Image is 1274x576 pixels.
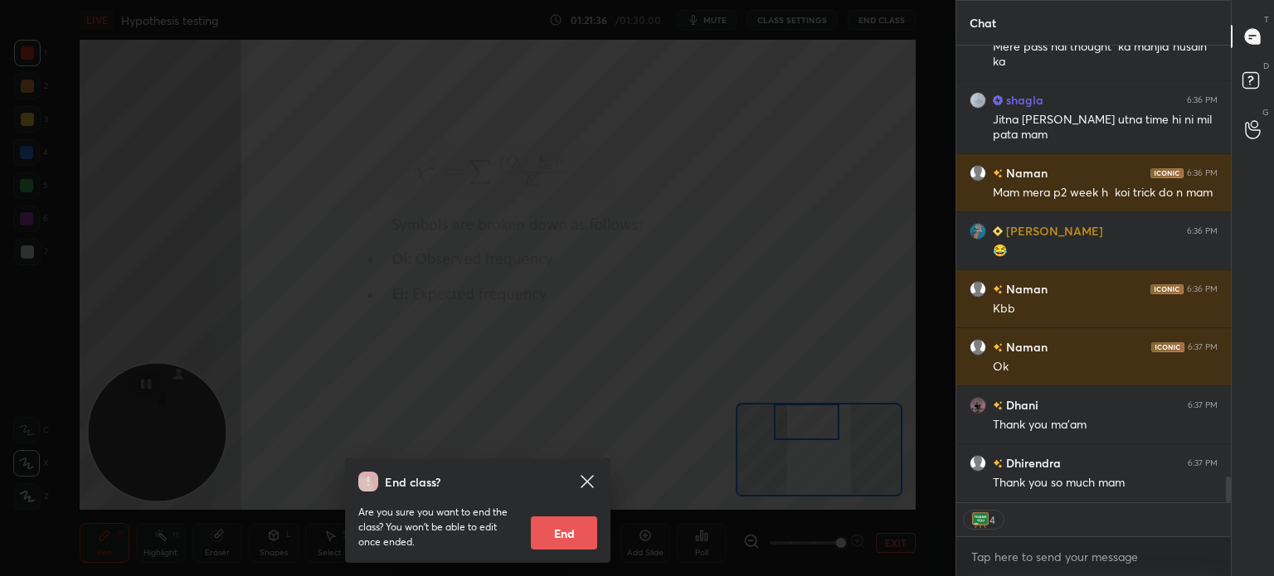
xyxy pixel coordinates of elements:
img: iconic-dark.1390631f.png [1150,284,1184,294]
img: no-rating-badge.077c3623.svg [993,285,1003,294]
div: grid [956,46,1231,502]
img: thank_you.png [972,511,989,528]
div: 6:36 PM [1187,168,1218,178]
h6: Dhirendra [1003,454,1061,472]
div: Thank you ma'am [993,417,1218,433]
div: 😂 [993,243,1218,259]
img: no-rating-badge.077c3623.svg [993,459,1003,468]
p: T [1264,13,1269,26]
img: no-rating-badge.077c3623.svg [993,343,1003,352]
img: Learner_Badge_beginner_1_8b307cf2a0.svg [993,226,1003,236]
h6: Naman [1003,280,1048,298]
div: 4 [989,513,995,526]
img: Learner_Badge_scholar_0185234fc8.svg [993,95,1003,105]
p: Chat [956,1,1009,45]
img: default.png [970,281,986,298]
div: 6:36 PM [1187,95,1218,105]
button: End [531,516,597,549]
img: 4042116138dd463b8d893bd1ff260f17.jpg [970,223,986,240]
div: 6:36 PM [1187,226,1218,236]
div: Jitna [PERSON_NAME] utna time hi ni mil pata mam [993,112,1218,143]
h6: Naman [1003,164,1048,182]
div: Ok [993,359,1218,375]
img: no-rating-badge.077c3623.svg [993,169,1003,178]
img: default.png [970,339,986,356]
img: default.png [970,455,986,472]
img: 569958ad55604e6c8c2360f2a9cf1720.jpg [970,397,986,414]
div: Mam mera p2 week h koi trick do n mam [993,185,1218,201]
div: 6:36 PM [1187,284,1218,294]
h6: shagla [1003,91,1043,109]
div: 6:37 PM [1188,400,1218,410]
p: Are you sure you want to end the class? You won’t be able to edit once ended. [358,505,518,549]
img: iconic-dark.1390631f.png [1151,342,1184,352]
p: G [1262,106,1269,119]
img: iconic-dark.1390631f.png [1150,168,1184,178]
div: 6:37 PM [1188,342,1218,352]
h6: [PERSON_NAME] [1003,222,1103,240]
div: Thank you so much mam [993,475,1218,491]
div: Kbb [993,301,1218,317]
p: D [1263,60,1269,72]
img: no-rating-badge.077c3623.svg [993,401,1003,410]
img: 70ec3681391440f2bb18d82d52f19a80.jpg [970,92,986,109]
div: 6:37 PM [1188,458,1218,468]
h4: End class? [385,473,440,491]
h6: Naman [1003,338,1048,356]
h6: Dhani [1003,396,1038,414]
div: Mere pass hai thought ka mahjid husain ka [993,39,1218,70]
img: default.png [970,165,986,182]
